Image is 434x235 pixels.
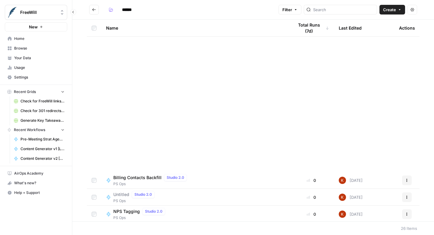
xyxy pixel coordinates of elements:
[89,5,99,14] button: Go back
[339,20,362,36] div: Last Edited
[145,209,162,214] span: Studio 2.0
[20,9,57,15] span: FreeWill
[5,188,67,198] button: Help + Support
[339,211,363,218] div: [DATE]
[11,116,67,125] a: Generate Key Takeaways from Webinar Transcripts
[294,211,329,217] div: 0
[113,208,140,214] span: NPS Tagging
[5,72,67,82] a: Settings
[14,171,64,176] span: AirOps Academy
[20,146,64,152] span: Content Generator v1 [LIVE]
[106,20,284,36] div: Name
[339,177,363,184] div: [DATE]
[294,194,329,200] div: 0
[14,190,64,195] span: Help + Support
[11,106,67,116] a: Check for 301 redirects on page Grid
[339,211,346,218] img: e74y9dfsxe4powjyqu60jp5it5vi
[134,192,152,197] span: Studio 2.0
[113,192,129,198] span: Untitled
[7,7,18,18] img: FreeWill Logo
[11,96,67,106] a: Check for FreeWill links on partner's external website
[278,5,301,14] button: Filter
[5,43,67,53] a: Browse
[5,63,67,72] a: Usage
[20,156,64,161] span: Content Generator v2 [DRAFT]
[14,89,36,95] span: Recent Grids
[5,53,67,63] a: Your Data
[401,225,417,231] div: 26 Items
[5,125,67,134] button: Recent Workflows
[5,179,67,188] div: What's new?
[313,7,374,13] input: Search
[11,134,67,144] a: Pre-Meeting Strat Agenda (all-team test environment)
[113,181,189,187] span: PS Ops
[294,177,329,183] div: 0
[339,194,363,201] div: [DATE]
[113,215,168,221] span: PS Ops
[5,22,67,31] button: New
[14,75,64,80] span: Settings
[339,194,346,201] img: e74y9dfsxe4powjyqu60jp5it5vi
[14,127,45,133] span: Recent Workflows
[14,55,64,61] span: Your Data
[5,87,67,96] button: Recent Grids
[11,154,67,163] a: Content Generator v2 [DRAFT]
[14,36,64,41] span: Home
[5,169,67,178] a: AirOps Academy
[14,46,64,51] span: Browse
[20,98,64,104] span: Check for FreeWill links on partner's external website
[282,7,292,13] span: Filter
[106,174,284,187] a: Billing Contacts BackfillStudio 2.0PS Ops
[106,208,284,221] a: NPS TaggingStudio 2.0PS Ops
[5,5,67,20] button: Workspace: FreeWill
[20,118,64,123] span: Generate Key Takeaways from Webinar Transcripts
[29,24,38,30] span: New
[167,175,184,180] span: Studio 2.0
[5,34,67,43] a: Home
[383,7,396,13] span: Create
[339,177,346,184] img: e74y9dfsxe4powjyqu60jp5it5vi
[379,5,405,14] button: Create
[14,65,64,70] span: Usage
[20,108,64,114] span: Check for 301 redirects on page Grid
[11,144,67,154] a: Content Generator v1 [LIVE]
[20,137,64,142] span: Pre-Meeting Strat Agenda (all-team test environment)
[106,191,284,204] a: UntitledStudio 2.0PS Ops
[399,20,415,36] div: Actions
[113,198,157,204] span: PS Ops
[113,175,162,181] span: Billing Contacts Backfill
[5,178,67,188] button: What's new?
[294,20,329,36] div: Total Runs (7d)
